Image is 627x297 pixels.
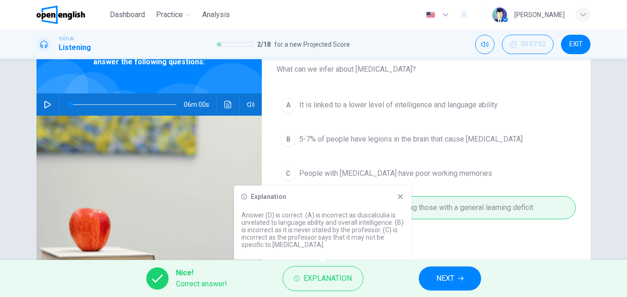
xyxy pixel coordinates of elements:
[36,6,85,24] img: OpenEnglish logo
[156,9,183,20] span: Practice
[221,93,235,116] button: Click to see the audio transcription
[241,211,404,248] p: Answer (D) is correct. (A) is incorrect as duscalculia is unrelated to language ability and overa...
[569,41,583,48] span: EXIT
[303,272,352,285] span: Explanation
[492,7,507,22] img: Profile picture
[110,9,145,20] span: Dashboard
[521,41,546,48] span: 00:07:52
[202,9,230,20] span: Analysis
[184,93,217,116] span: 06m 00s
[514,9,565,20] div: [PERSON_NAME]
[59,42,91,53] h1: Listening
[59,36,73,42] span: TOEFL®
[251,193,286,200] h6: Explanation
[425,12,436,19] img: en
[274,39,350,50] span: for a new Projected Score
[176,267,227,278] span: Nice!
[277,64,576,75] span: What can we infer about [MEDICAL_DATA]?
[475,35,494,54] div: Mute
[257,39,271,50] span: 2 / 18
[502,35,554,54] div: Hide
[436,272,454,285] span: NEXT
[176,278,227,290] span: Correct answer!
